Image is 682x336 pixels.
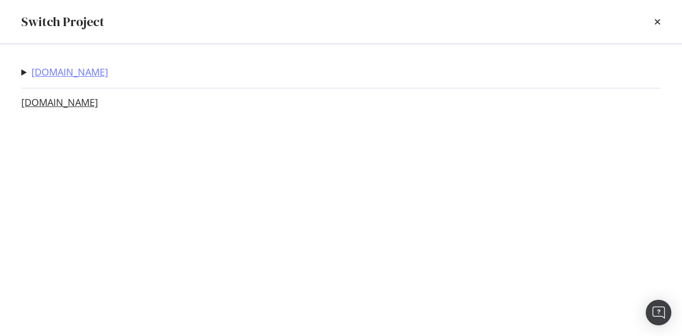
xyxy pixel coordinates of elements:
div: Switch Project [21,13,104,31]
div: Open Intercom Messenger [646,300,671,325]
summary: [DOMAIN_NAME] [21,65,108,79]
a: [DOMAIN_NAME] [31,67,108,78]
a: [DOMAIN_NAME] [21,97,98,108]
div: times [654,13,661,31]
